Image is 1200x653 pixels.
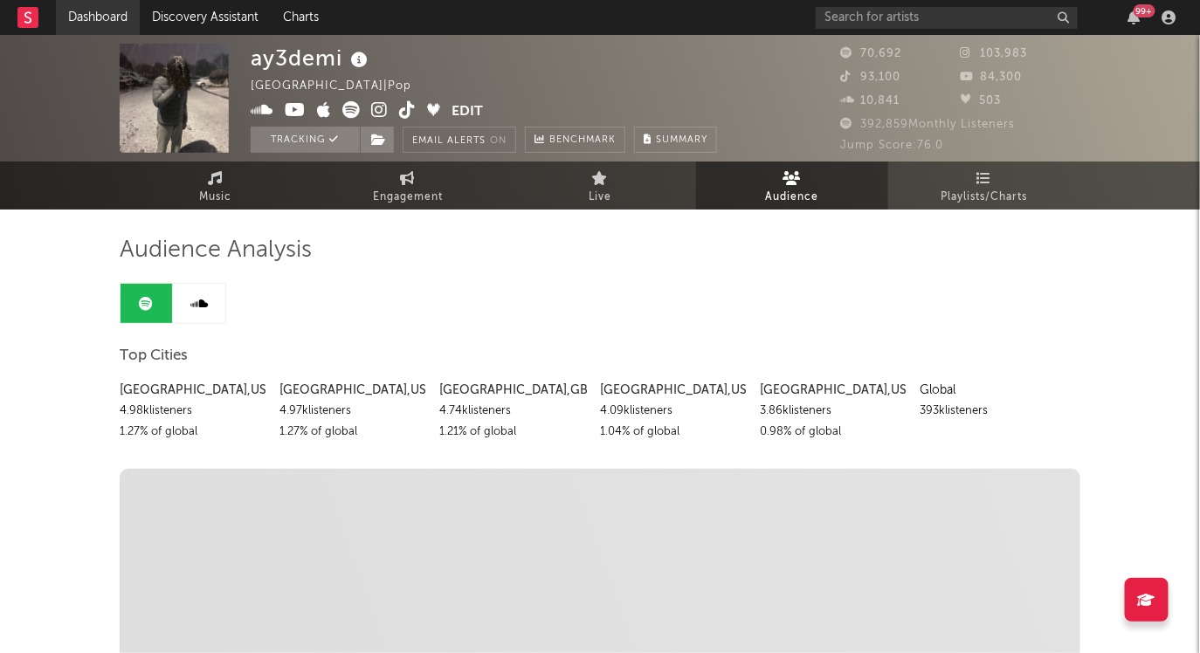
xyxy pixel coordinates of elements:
a: Music [120,162,312,210]
div: [GEOGRAPHIC_DATA] , US [120,380,266,401]
span: 70,692 [840,48,901,59]
span: 392,859 Monthly Listeners [840,119,1015,130]
div: [GEOGRAPHIC_DATA] , US [600,380,747,401]
div: 1.21 % of global [440,422,587,443]
button: Summary [634,127,717,153]
span: Benchmark [549,130,616,151]
div: [GEOGRAPHIC_DATA] , US [760,380,907,401]
div: ay3demi [251,44,372,72]
span: Playlists/Charts [941,187,1028,208]
span: Engagement [373,187,443,208]
div: [GEOGRAPHIC_DATA] , US [279,380,426,401]
button: 99+ [1128,10,1141,24]
span: 103,983 [961,48,1028,59]
div: 1.27 % of global [279,422,426,443]
div: 99 + [1134,4,1155,17]
div: 1.27 % of global [120,422,266,443]
button: Tracking [251,127,360,153]
div: 4.97k listeners [279,401,426,422]
div: 0.98 % of global [760,422,907,443]
div: 4.74k listeners [440,401,587,422]
div: 4.98k listeners [120,401,266,422]
a: Benchmark [525,127,625,153]
span: 10,841 [840,95,900,107]
span: 84,300 [961,72,1023,83]
a: Live [504,162,696,210]
div: [GEOGRAPHIC_DATA] , GB [440,380,587,401]
span: Music [200,187,232,208]
em: On [490,136,507,146]
div: Global [921,380,1067,401]
button: Email AlertsOn [403,127,516,153]
a: Playlists/Charts [888,162,1080,210]
span: Summary [656,135,707,145]
span: 93,100 [840,72,900,83]
a: Engagement [312,162,504,210]
span: Live [589,187,611,208]
button: Edit [452,101,483,123]
div: 4.09k listeners [600,401,747,422]
div: 1.04 % of global [600,422,747,443]
div: [GEOGRAPHIC_DATA] | Pop [251,76,431,97]
div: 393k listeners [921,401,1067,422]
span: Audience Analysis [120,240,312,261]
span: 503 [961,95,1002,107]
div: 3.86k listeners [760,401,907,422]
span: Audience [766,187,819,208]
span: Jump Score: 76.0 [840,140,943,151]
span: Top Cities [120,346,188,367]
input: Search for artists [816,7,1078,29]
a: Audience [696,162,888,210]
